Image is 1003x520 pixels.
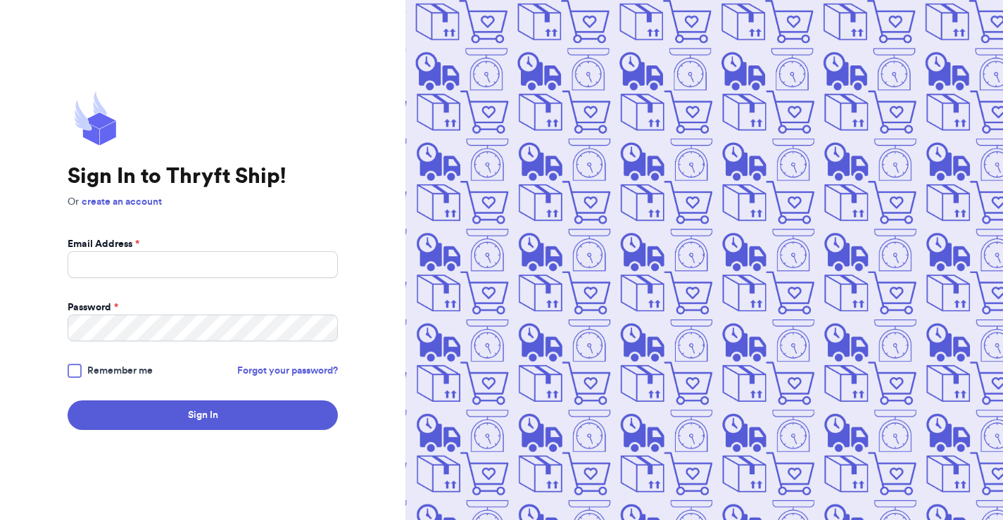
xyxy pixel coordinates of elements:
[68,237,139,251] label: Email Address
[68,195,338,209] p: Or
[68,164,338,189] h1: Sign In to Thryft Ship!
[82,197,162,207] a: create an account
[87,364,153,378] span: Remember me
[68,400,338,430] button: Sign In
[68,300,118,315] label: Password
[237,364,338,378] a: Forgot your password?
